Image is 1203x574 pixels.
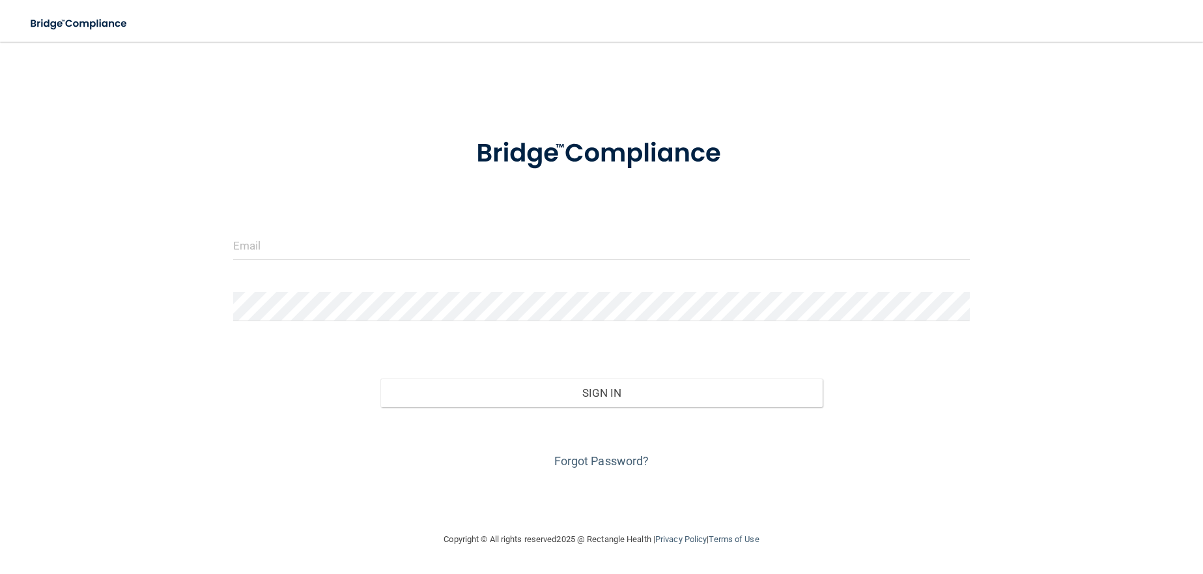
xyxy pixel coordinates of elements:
[709,534,759,544] a: Terms of Use
[364,519,840,560] div: Copyright © All rights reserved 2025 @ Rectangle Health | |
[655,534,707,544] a: Privacy Policy
[380,379,823,407] button: Sign In
[554,454,649,468] a: Forgot Password?
[233,231,970,260] input: Email
[449,120,753,188] img: bridge_compliance_login_screen.278c3ca4.svg
[20,10,139,37] img: bridge_compliance_login_screen.278c3ca4.svg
